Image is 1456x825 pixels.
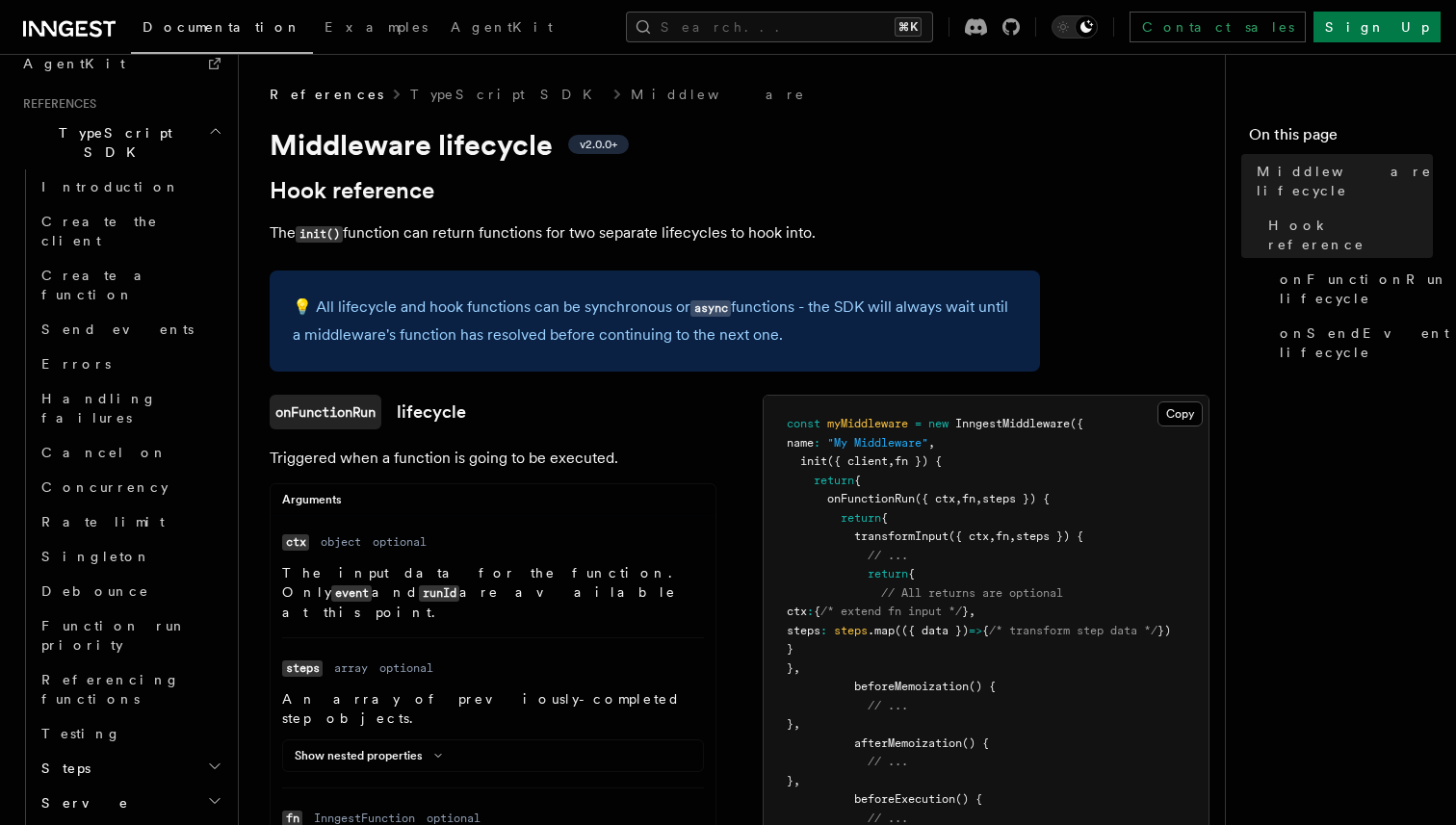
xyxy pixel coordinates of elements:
span: Testing [41,726,121,741]
span: InngestMiddleware [955,417,1070,430]
a: Create the client [34,204,226,258]
span: { [854,474,861,487]
a: Create a function [34,258,226,312]
span: // ... [868,755,908,768]
span: Debounce [41,583,149,599]
span: Create the client [41,214,158,248]
span: /* transform step data */ [989,624,1157,637]
span: { [982,624,989,637]
span: .map [868,624,895,637]
span: steps [787,624,820,637]
a: AgentKit [15,46,226,81]
a: Sign Up [1313,12,1441,42]
span: fn [962,492,975,505]
span: afterMemoization [854,736,962,750]
span: steps }) { [1016,529,1083,543]
span: , [975,492,982,505]
span: onFunctionRun lifecycle [1280,270,1448,308]
a: Hook reference [1261,208,1433,262]
a: Contact sales [1130,12,1306,42]
code: steps [282,660,323,677]
span: init [800,454,827,468]
span: { [908,567,915,580]
a: TypeScript SDK [410,85,604,104]
span: References [15,96,96,112]
span: name [787,436,814,450]
span: : [807,605,814,618]
span: "My Middleware" [827,436,928,450]
span: , [888,454,895,468]
span: /* extend fn input */ [820,605,962,618]
a: onSendEvent lifecycle [1272,316,1433,370]
span: v2.0.0+ [580,137,617,152]
span: Errors [41,356,111,372]
code: init() [296,226,343,243]
span: AgentKit [451,19,553,35]
div: Arguments [271,492,715,516]
dd: object [321,534,361,550]
a: Function run priority [34,608,226,662]
span: Send events [41,322,194,337]
span: ({ ctx [915,492,955,505]
span: , [928,436,935,450]
p: Triggered when a function is going to be executed. [270,445,716,472]
span: Middleware lifecycle [1257,162,1433,200]
dd: optional [373,534,427,550]
span: fn }) { [895,454,942,468]
button: Steps [34,751,226,786]
span: }) [1157,624,1171,637]
span: transformInput [854,529,949,543]
button: Copy [1157,401,1203,426]
code: runId [419,585,459,602]
span: Function run priority [41,618,187,653]
code: onFunctionRun [270,395,381,429]
span: (({ data }) [895,624,969,637]
span: Cancel on [41,445,168,460]
span: Singleton [41,549,151,564]
span: } [787,717,793,731]
h4: On this page [1249,123,1433,154]
a: Rate limit [34,504,226,539]
span: Hook reference [1268,216,1433,254]
a: Cancel on [34,435,226,470]
span: beforeExecution [854,792,955,806]
span: , [793,717,800,731]
span: steps }) { [982,492,1050,505]
span: () { [969,680,996,693]
span: , [1009,529,1016,543]
span: Referencing functions [41,672,180,707]
p: The input data for the function. Only and are available at this point. [282,563,704,622]
a: onFunctionRun lifecycle [1272,262,1433,316]
span: = [915,417,922,430]
button: Serve [34,786,226,820]
p: 💡 All lifecycle and hook functions can be synchronous or functions - the SDK will always wait unt... [293,294,1017,348]
p: The function can return functions for two separate lifecycles to hook into. [270,219,1040,247]
p: An array of previously-completed step objects. [282,689,704,728]
code: ctx [282,534,309,551]
a: Examples [313,6,439,52]
span: } [787,661,793,675]
span: , [955,492,962,505]
span: new [928,417,949,430]
span: Serve [34,793,129,812]
span: Examples [325,19,428,35]
dd: optional [379,660,433,676]
a: Concurrency [34,470,226,504]
dd: array [334,660,368,676]
span: // ... [868,549,908,562]
span: ({ client [827,454,888,468]
a: Errors [34,347,226,381]
span: , [793,661,800,675]
code: event [331,585,372,602]
span: // All returns are optional [881,586,1063,600]
span: () { [962,736,989,750]
span: return [868,567,908,580]
a: Middleware lifecycle [1249,154,1433,208]
button: TypeScript SDK [15,116,226,169]
span: ctx [787,605,807,618]
span: : [820,624,827,637]
span: { [814,605,820,618]
span: Concurrency [41,479,169,495]
span: } [787,642,793,656]
kbd: ⌘K [895,17,922,37]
